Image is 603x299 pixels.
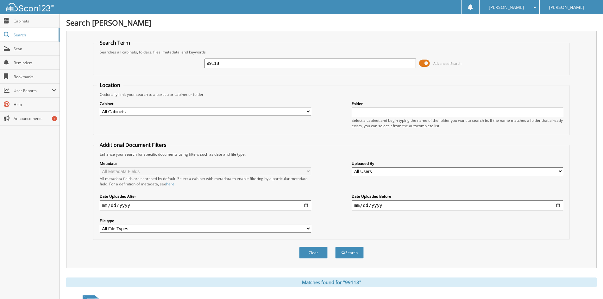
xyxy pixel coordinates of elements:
a: here [166,181,174,187]
label: Metadata [100,161,311,166]
div: Optionally limit your search to a particular cabinet or folder [97,92,566,97]
div: Select a cabinet and begin typing the name of the folder you want to search in. If the name match... [352,118,563,128]
div: All metadata fields are searched by default. Select a cabinet with metadata to enable filtering b... [100,176,311,187]
span: Scan [14,46,56,52]
input: start [100,200,311,210]
span: User Reports [14,88,52,93]
legend: Location [97,82,123,89]
span: Bookmarks [14,74,56,79]
span: Advanced Search [433,61,462,66]
img: scan123-logo-white.svg [6,3,54,11]
label: Date Uploaded After [100,194,311,199]
button: Search [335,247,364,259]
div: Enhance your search for specific documents using filters such as date and file type. [97,152,566,157]
span: [PERSON_NAME] [549,5,584,9]
label: Cabinet [100,101,311,106]
h1: Search [PERSON_NAME] [66,17,597,28]
div: Searches all cabinets, folders, files, metadata, and keywords [97,49,566,55]
label: Folder [352,101,563,106]
label: File type [100,218,311,223]
label: Uploaded By [352,161,563,166]
legend: Additional Document Filters [97,141,170,148]
span: [PERSON_NAME] [489,5,524,9]
legend: Search Term [97,39,133,46]
div: 4 [52,116,57,121]
span: Reminders [14,60,56,65]
input: end [352,200,563,210]
span: Help [14,102,56,107]
label: Date Uploaded Before [352,194,563,199]
span: Announcements [14,116,56,121]
span: Search [14,32,55,38]
div: Matches found for "99118" [66,277,597,287]
button: Clear [299,247,328,259]
span: Cabinets [14,18,56,24]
